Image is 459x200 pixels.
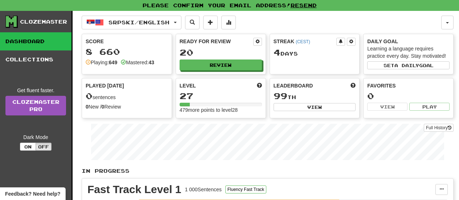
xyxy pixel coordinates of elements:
button: Search sentences [185,16,200,29]
span: 4 [274,47,280,57]
button: Play [409,103,450,111]
span: This week in points, UTC [351,82,356,89]
a: ClozemasterPro [5,96,66,115]
strong: 0 [86,104,89,110]
div: Streak [274,38,337,45]
button: Off [36,143,52,151]
button: View [274,103,356,111]
div: Playing: [86,59,117,66]
div: New / Review [86,103,168,110]
span: Leaderboard [274,82,313,89]
div: Learning a language requires practice every day. Stay motivated! [367,45,450,60]
div: 8 660 [86,47,168,56]
span: Played [DATE] [86,82,124,89]
div: Mastered: [121,59,154,66]
button: Add sentence to collection [203,16,218,29]
span: Score more points to level up [257,82,262,89]
span: 0 [86,91,93,101]
span: Level [180,82,196,89]
div: sentences [86,91,168,101]
span: a daily [394,63,419,68]
span: Srpski / English [108,19,169,25]
div: Day s [274,48,356,57]
button: More stats [221,16,236,29]
div: Clozemaster [20,18,67,25]
strong: 0 [102,104,104,110]
a: (CEST) [296,39,310,44]
button: Review [180,60,262,70]
div: Score [86,38,168,45]
div: 27 [180,91,262,101]
button: Srpski/English [82,16,181,29]
div: Favorites [367,82,450,89]
div: Fast Track Level 1 [87,184,181,195]
p: In Progress [82,167,454,175]
button: Seta dailygoal [367,61,450,69]
div: Get fluent faster. [5,87,66,94]
span: Open feedback widget [5,190,60,197]
button: On [20,143,36,151]
strong: 43 [148,60,154,65]
button: View [367,103,407,111]
button: Fluency Fast Track [225,185,266,193]
div: Dark Mode [5,134,66,141]
div: Daily Goal [367,38,450,45]
div: 0 [367,91,450,101]
div: 1 000 Sentences [185,186,222,193]
div: 20 [180,48,262,57]
strong: 649 [109,60,117,65]
a: Resend [291,2,317,8]
button: Full History [424,124,454,132]
div: Ready for Review [180,38,253,45]
div: th [274,91,356,101]
div: 479 more points to level 28 [180,106,262,114]
span: 99 [274,91,287,101]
